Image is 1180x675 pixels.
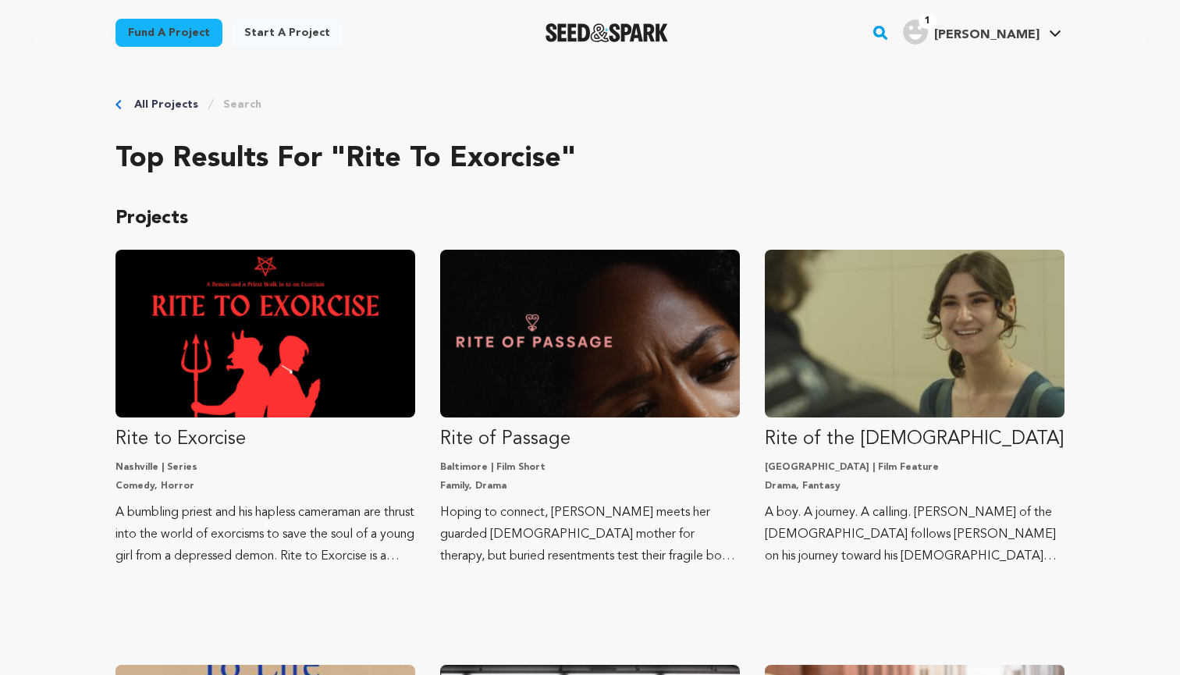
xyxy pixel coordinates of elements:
p: Rite of the [DEMOGRAPHIC_DATA] [765,427,1064,452]
p: Hoping to connect, [PERSON_NAME] meets her guarded [DEMOGRAPHIC_DATA] mother for therapy, but bur... [440,502,740,567]
a: Fund a project [116,19,222,47]
span: 1 [919,13,937,29]
p: Drama, Fantasy [765,480,1064,492]
div: Breadcrumb [116,97,1064,112]
p: [GEOGRAPHIC_DATA] | Film Feature [765,461,1064,474]
p: A boy. A journey. A calling. [PERSON_NAME] of the [DEMOGRAPHIC_DATA] follows [PERSON_NAME] on his... [765,502,1064,567]
img: Seed&Spark Logo Dark Mode [546,23,668,42]
h2: Top results for "rite to exorcise" [116,144,1064,175]
p: Projects [116,206,1064,231]
a: Start a project [232,19,343,47]
a: Fund Rite to Exorcise [116,250,415,567]
div: Austin D.'s Profile [903,20,1040,44]
a: Fund Rite of the Shaman [765,250,1064,567]
a: Austin D.'s Profile [900,16,1064,44]
p: Comedy, Horror [116,480,415,492]
a: Search [223,97,261,112]
a: Fund Rite of Passage [440,250,740,567]
img: user.png [903,20,928,44]
a: All Projects [134,97,198,112]
p: Family, Drama [440,480,740,492]
span: [PERSON_NAME] [934,29,1040,41]
p: Baltimore | Film Short [440,461,740,474]
p: Rite of Passage [440,427,740,452]
p: A bumbling priest and his hapless cameraman are thrust into the world of exorcisms to save the so... [116,502,415,567]
a: Seed&Spark Homepage [546,23,668,42]
span: Austin D.'s Profile [900,16,1064,49]
p: Rite to Exorcise [116,427,415,452]
p: Nashville | Series [116,461,415,474]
